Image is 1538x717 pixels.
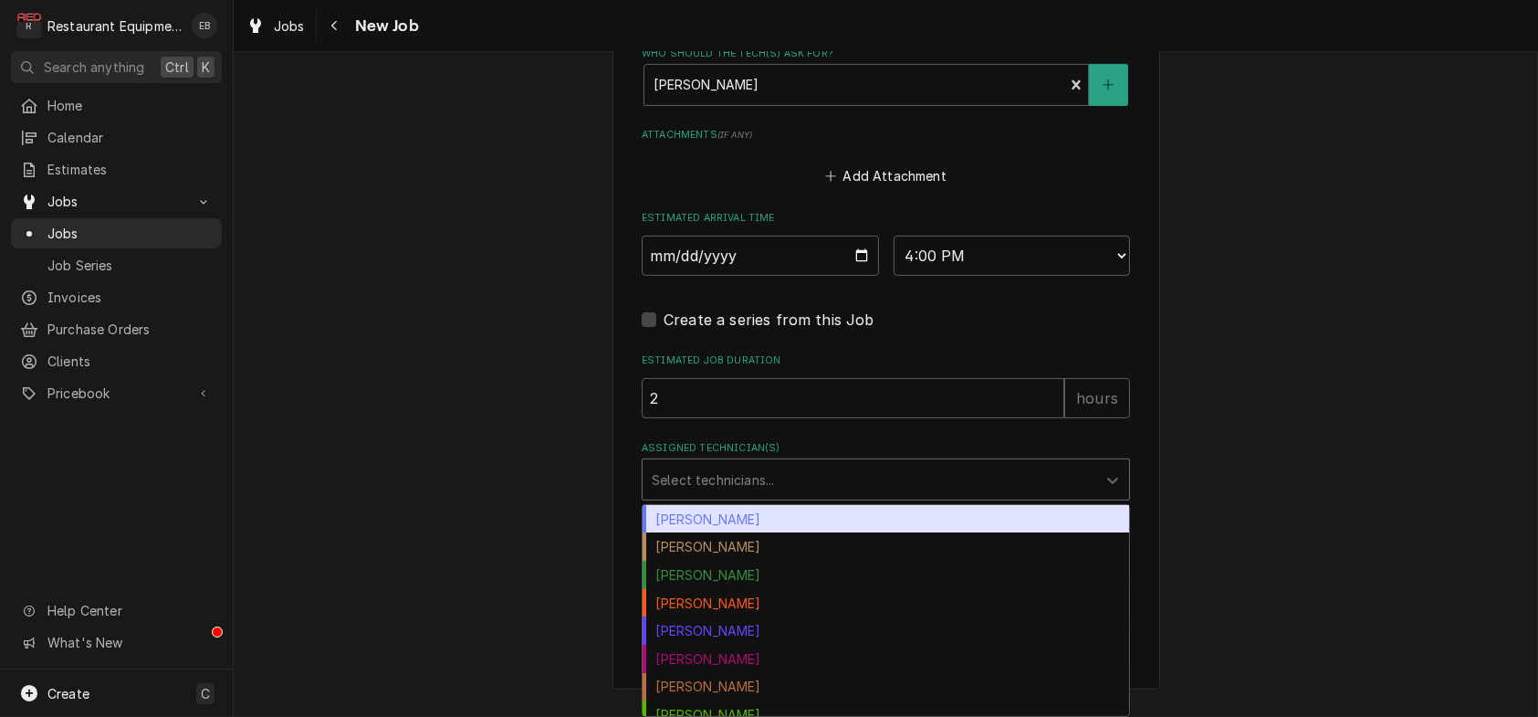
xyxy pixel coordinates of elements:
div: [PERSON_NAME] [643,617,1129,645]
a: Estimates [11,154,222,185]
input: Date [642,236,879,276]
div: [PERSON_NAME] [643,505,1129,533]
span: What's New [47,633,211,652]
span: Jobs [47,224,213,243]
span: Ctrl [165,58,189,77]
div: R [16,13,42,38]
div: Assigned Technician(s) [642,441,1130,501]
span: Search anything [44,58,144,77]
span: Clients [47,352,213,371]
div: Restaurant Equipment Diagnostics [47,16,182,36]
div: [PERSON_NAME] [643,561,1129,589]
div: EB [192,13,217,38]
label: Attachments [642,128,1130,142]
label: Create a series from this Job [664,309,874,331]
div: [PERSON_NAME] [643,673,1129,701]
a: Jobs [11,218,222,248]
button: Add Attachment [822,163,950,188]
div: [PERSON_NAME] [643,645,1129,673]
span: Help Center [47,601,211,620]
button: Navigate back [320,11,350,40]
a: Go to Jobs [11,186,222,216]
div: Attachments [642,128,1130,188]
div: [PERSON_NAME] [643,589,1129,617]
label: Estimated Arrival Time [642,211,1130,226]
div: Emily Bird's Avatar [192,13,217,38]
label: Estimated Job Duration [642,353,1130,368]
a: Go to Pricebook [11,378,222,408]
div: hours [1064,378,1130,418]
a: Go to What's New [11,627,222,658]
span: Pricebook [47,384,185,403]
span: ( if any ) [717,130,752,140]
div: Who should the tech(s) ask for? [642,47,1130,106]
span: Estimates [47,160,213,179]
svg: Create New Contact [1103,79,1114,91]
span: Jobs [47,192,185,211]
span: Purchase Orders [47,320,213,339]
a: Job Series [11,250,222,280]
span: Create [47,686,89,701]
div: Estimated Job Duration [642,353,1130,418]
div: Estimated Arrival Time [642,211,1130,276]
a: Invoices [11,282,222,312]
select: Time Select [894,236,1131,276]
button: Search anythingCtrlK [11,51,222,83]
span: New Job [350,14,419,38]
div: [PERSON_NAME] [643,532,1129,561]
label: Who should the tech(s) ask for? [642,47,1130,61]
a: Go to Help Center [11,596,222,626]
button: Create New Contact [1089,64,1127,106]
a: Purchase Orders [11,314,222,344]
a: Calendar [11,122,222,153]
span: Job Series [47,256,213,275]
span: Calendar [47,128,213,147]
a: Home [11,90,222,121]
span: Invoices [47,288,213,307]
span: Jobs [274,16,305,36]
a: Clients [11,346,222,376]
div: Restaurant Equipment Diagnostics's Avatar [16,13,42,38]
span: C [201,684,210,703]
span: K [202,58,210,77]
span: Home [47,96,213,115]
label: Assigned Technician(s) [642,441,1130,456]
a: Jobs [239,11,312,41]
